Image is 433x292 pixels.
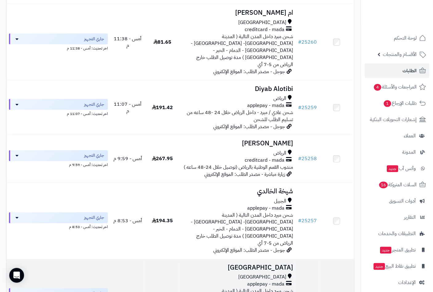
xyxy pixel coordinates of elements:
span: المدونة [402,148,416,156]
div: اخر تحديث: أمس - 11:07 م [9,110,108,116]
div: Open Intercom Messenger [9,268,24,283]
a: السلات المتروكة16 [365,177,429,192]
a: المراجعات والأسئلة4 [365,80,429,94]
div: اخر تحديث: أمس - 11:38 م [9,45,108,51]
a: #25259 [298,104,317,111]
a: طلبات الإرجاع1 [365,96,429,111]
span: 194.35 [152,217,173,225]
span: التطبيقات والخدمات [378,229,416,238]
a: تطبيق المتجرجديد [365,243,429,257]
span: التقارير [404,213,416,222]
span: جديد [374,263,385,270]
a: الإعدادات [365,275,429,290]
span: جاري التجهيز [84,101,104,108]
a: #25260 [298,38,317,46]
span: الرياض [273,95,286,102]
span: creditcard - mada [245,157,284,164]
a: تطبيق نقاط البيعجديد [365,259,429,274]
span: applepay - mada [247,281,284,288]
span: تطبيق نقاط البيع [373,262,416,270]
span: جاري التجهيز [84,153,104,159]
span: 4 [374,84,381,91]
span: لوحة التحكم [394,34,417,42]
span: # [298,38,301,46]
span: 81.65 [153,38,172,46]
span: العملاء [404,132,416,140]
span: جوجل - مصدر الطلب: الموقع الإلكتروني [213,123,285,130]
span: تطبيق المتجر [379,246,416,254]
span: creditcard - mada [245,26,284,33]
span: # [298,104,301,111]
a: #25257 [298,217,317,225]
div: اخر تحديث: أمس - 8:53 م [9,223,108,230]
h3: [GEOGRAPHIC_DATA] [182,264,293,271]
span: جوجل - مصدر الطلب: الموقع الإلكتروني [213,247,285,254]
span: [GEOGRAPHIC_DATA] [238,274,286,281]
span: أمس - 8:53 م [113,217,142,225]
a: #25258 [298,155,317,163]
a: العملاء [365,128,429,143]
h3: ام [PERSON_NAME] [182,9,293,16]
span: 267.95 [152,155,173,163]
a: إشعارات التحويلات البنكية [365,112,429,127]
span: الطلبات [402,66,417,75]
span: شحن عادي / مبرد - داخل الرياض خلال 24 -48 ساعه من تسليم الطلب للشحن [187,109,293,123]
span: # [298,217,301,225]
span: جاري التجهيز [84,215,104,221]
span: إشعارات التحويلات البنكية [370,115,417,124]
span: وآتس آب [386,164,416,173]
span: مندوب القمم الوطنية بالرياض (توصيل خلال 24-48 ساعه ) [184,164,293,171]
span: الجبيل [274,198,286,205]
span: جديد [387,165,398,172]
span: السلات المتروكة [378,180,417,189]
span: أمس - 11:38 م [114,35,141,49]
a: الطلبات [365,63,429,78]
a: وآتس آبجديد [365,161,429,176]
span: جوجل - مصدر الطلب: الموقع الإلكتروني [213,68,285,75]
a: أدوات التسويق [365,194,429,208]
span: شحن مبرد داخل المدن التالية ( المدينة [GEOGRAPHIC_DATA]- [GEOGRAPHIC_DATA] - [GEOGRAPHIC_DATA] - ... [191,33,293,68]
span: أمس - 9:59 م [113,155,142,163]
span: الرياض [273,150,286,157]
a: المدونة [365,145,429,160]
img: logo-2.png [391,17,427,30]
span: الإعدادات [398,278,416,287]
span: [GEOGRAPHIC_DATA] [238,19,286,26]
span: زيارة مباشرة - مصدر الطلب: الموقع الإلكتروني [204,171,285,178]
span: المراجعات والأسئلة [373,83,417,91]
span: applepay - mada [247,205,284,212]
span: أدوات التسويق [389,197,416,205]
span: 16 [379,182,388,188]
a: التقارير [365,210,429,225]
span: جديد [380,247,391,254]
span: أمس - 11:07 م [114,101,141,115]
span: # [298,155,301,163]
h3: [PERSON_NAME] [182,140,293,147]
span: applepay - mada [247,102,284,109]
a: التطبيقات والخدمات [365,226,429,241]
h3: شيخة الخالدي [182,188,293,195]
span: 191.42 [152,104,173,111]
span: جاري التجهيز [84,36,104,42]
span: 1 [384,100,391,107]
a: لوحة التحكم [365,31,429,45]
span: شحن مبرد داخل المدن التالية ( المدينة [GEOGRAPHIC_DATA]- [GEOGRAPHIC_DATA] - [GEOGRAPHIC_DATA] - ... [191,212,293,247]
span: الأقسام والمنتجات [383,50,417,59]
span: طلبات الإرجاع [383,99,417,108]
div: اخر تحديث: أمس - 9:59 م [9,161,108,168]
h3: Diyab Alotibi [182,85,293,93]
